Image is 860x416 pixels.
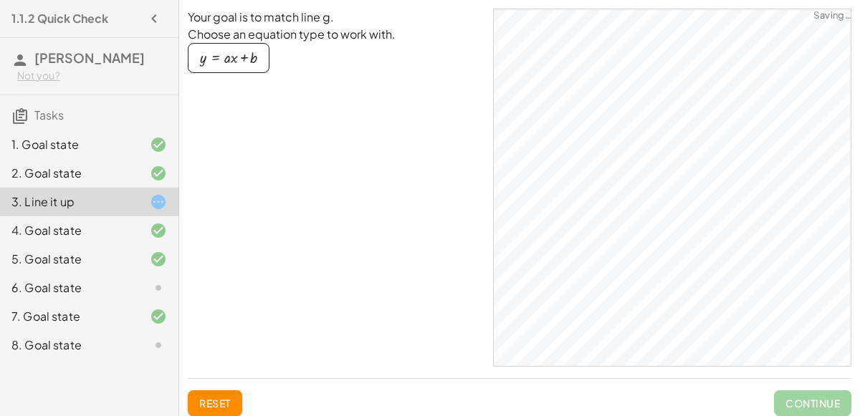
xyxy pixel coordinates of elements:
i: Task started. [150,193,167,211]
span: Tasks [34,107,64,122]
div: 8. Goal state [11,337,127,354]
div: 6. Goal state [11,279,127,296]
span: Saving… [813,9,851,23]
p: Choose an equation type to work with. [188,26,482,43]
div: 2. Goal state [11,165,127,182]
div: 7. Goal state [11,308,127,325]
canvas: Graphics View 1 [494,9,851,366]
div: Not you? [17,69,167,83]
h4: 1.1.2 Quick Check [11,10,108,27]
button: Reset [188,390,242,416]
i: Task not started. [150,279,167,296]
div: 5. Goal state [11,251,127,268]
div: 1. Goal state [11,136,127,153]
i: Task finished and correct. [150,165,167,182]
i: Task not started. [150,337,167,354]
i: Task finished and correct. [150,251,167,268]
div: 3. Line it up [11,193,127,211]
i: Task finished and correct. [150,308,167,325]
i: Task finished and correct. [150,222,167,239]
div: GeoGebra Classic [493,9,851,367]
span: [PERSON_NAME] [34,49,145,66]
i: Task finished and correct. [150,136,167,153]
div: 4. Goal state [11,222,127,239]
p: Your goal is to match line g. [188,9,482,26]
span: Reset [199,397,231,410]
